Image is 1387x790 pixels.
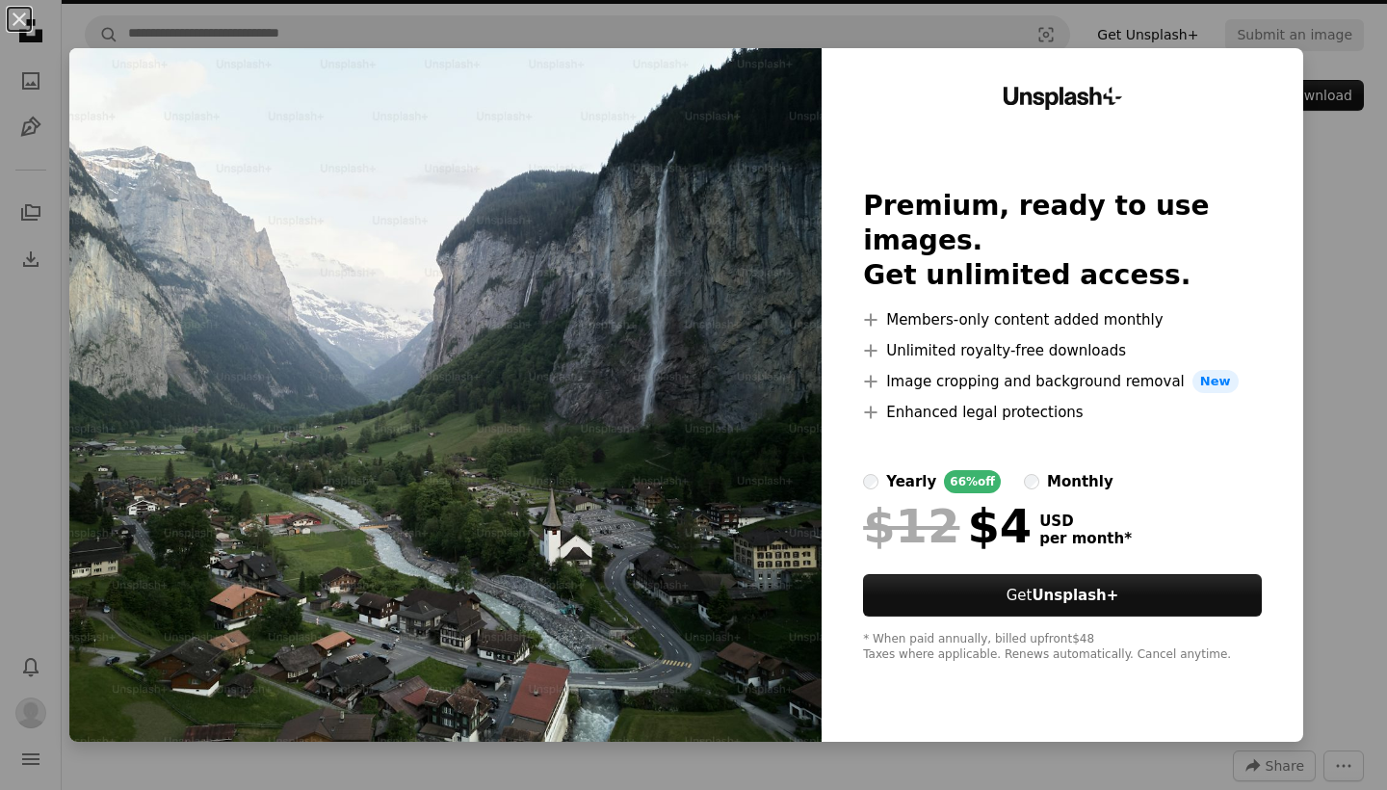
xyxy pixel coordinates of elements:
li: Enhanced legal protections [863,401,1262,424]
input: yearly66%off [863,474,878,489]
span: per month * [1039,530,1132,547]
span: USD [1039,513,1132,530]
li: Unlimited royalty-free downloads [863,339,1262,362]
a: GetUnsplash+ [863,574,1262,617]
div: 66% off [944,470,1001,493]
div: yearly [886,470,936,493]
h2: Premium, ready to use images. Get unlimited access. [863,189,1262,293]
span: New [1192,370,1239,393]
input: monthly [1024,474,1039,489]
div: $4 [863,501,1032,551]
div: monthly [1047,470,1113,493]
li: Members-only content added monthly [863,308,1262,331]
li: Image cropping and background removal [863,370,1262,393]
span: $12 [863,501,959,551]
div: * When paid annually, billed upfront $48 Taxes where applicable. Renews automatically. Cancel any... [863,632,1262,663]
strong: Unsplash+ [1032,587,1118,604]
